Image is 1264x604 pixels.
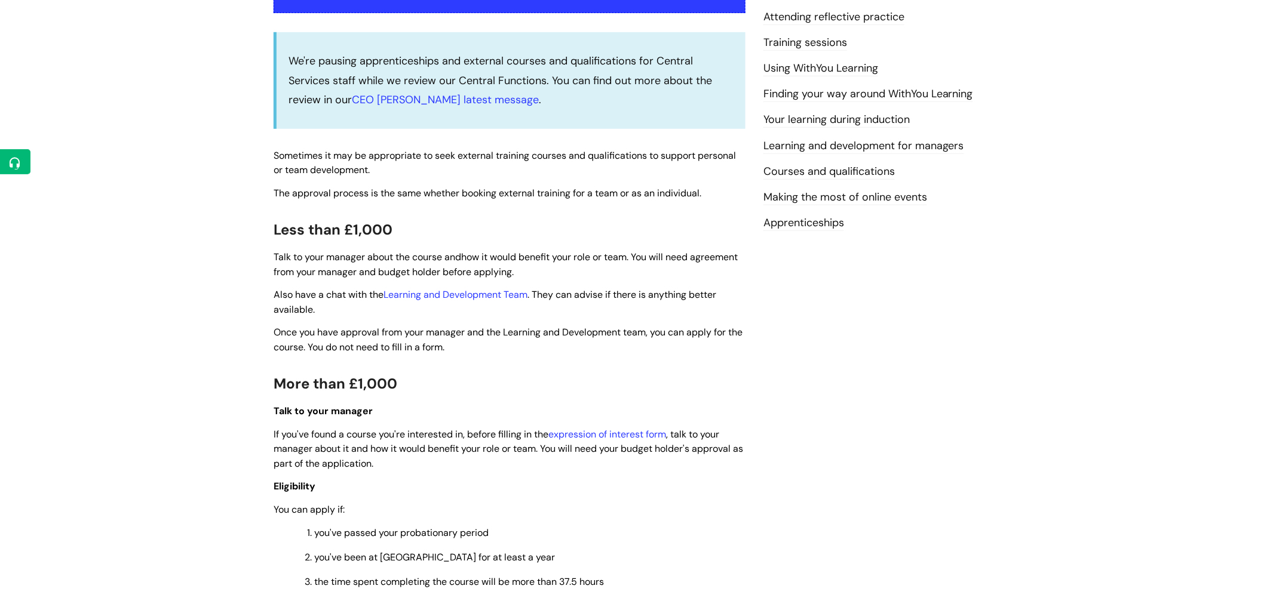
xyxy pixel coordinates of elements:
[274,251,461,263] span: Talk to your manager about the course and
[274,187,701,199] span: The approval process is the same whether booking external training for a team or as an individual.
[274,503,345,516] span: You can apply if:
[384,288,527,301] a: Learning and Development Team
[763,190,927,205] a: Making the most of online events
[274,428,743,470] span: If you've found a course you're interested in, before filling in the , talk to your manager about...
[274,149,736,177] span: Sometimes it may be appropriate to seek external training courses and qualifications to support p...
[763,215,844,231] a: Apprenticeships
[289,51,734,109] p: We're pausing apprenticeships and external courses and qualifications for Central Services staff ...
[763,10,904,25] a: Attending reflective practice
[548,428,666,440] a: expression of interest form
[763,164,895,180] a: Courses and qualifications
[314,526,489,539] span: you've passed your probationary period
[274,405,373,417] span: Talk to your manager
[314,575,604,588] span: the time spent completing the course will be more than 37.5 hours
[274,251,738,278] span: how it would benefit your role or team. You will need agreement from your manager and budget hold...
[314,551,555,563] span: you've been at [GEOGRAPHIC_DATA] for at least a year
[274,288,716,316] span: Also have a chat with the . They can advise if there is anything better available.
[763,87,973,102] a: Finding your way around WithYou Learning
[763,112,910,128] a: Your learning during induction
[274,480,315,492] span: Eligibility
[763,138,964,154] a: Learning and development for managers
[352,93,539,107] a: CEO [PERSON_NAME] latest message
[763,35,847,51] a: Training sessions
[763,61,878,76] a: Using WithYou Learning
[274,374,397,393] span: More than £1,000
[274,220,392,239] span: Less than £1,000
[274,326,743,353] span: Once you have approval from your manager and the Learning and Development team, you can apply for...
